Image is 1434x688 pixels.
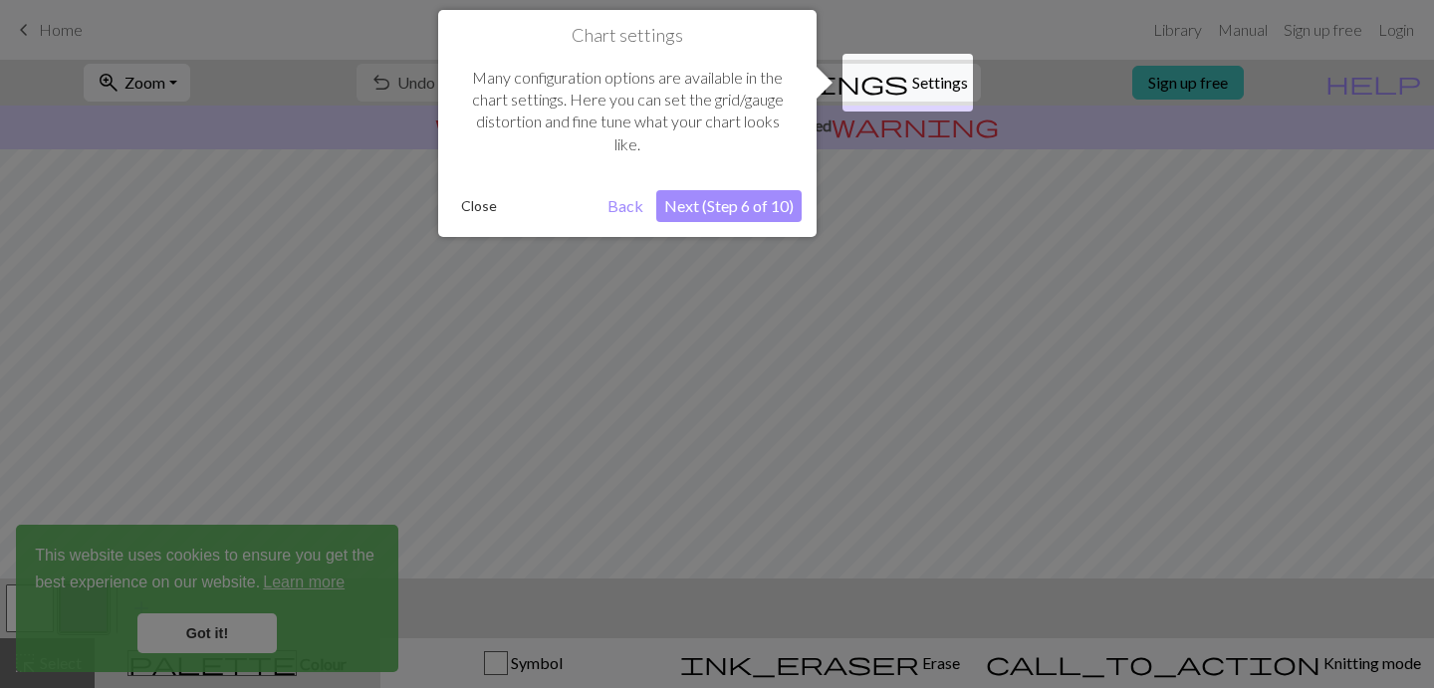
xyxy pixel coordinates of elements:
button: Back [599,190,651,222]
h1: Chart settings [453,25,802,47]
div: Many configuration options are available in the chart settings. Here you can set the grid/gauge d... [453,47,802,176]
button: Close [453,191,505,221]
div: Chart settings [438,10,817,237]
button: Next (Step 6 of 10) [656,190,802,222]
